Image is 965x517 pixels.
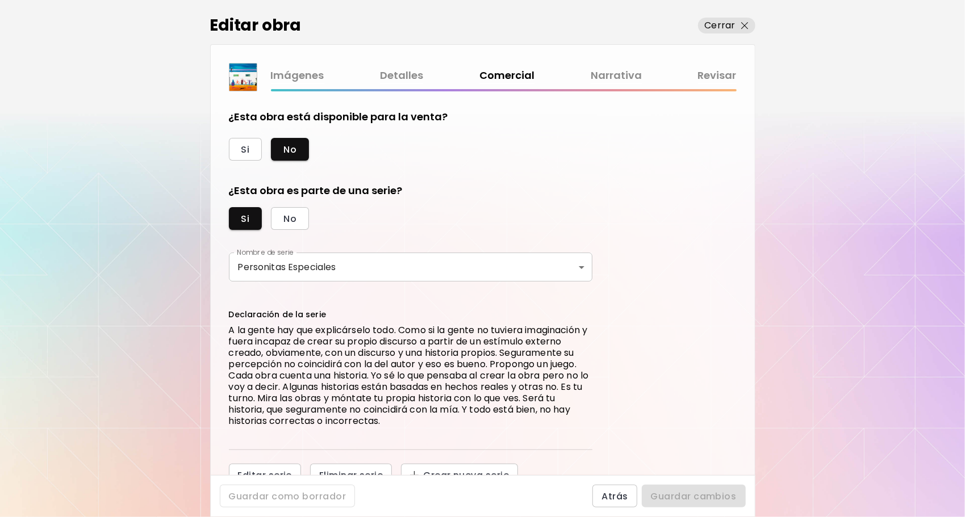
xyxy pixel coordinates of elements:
button: Eliminar serie [310,464,392,486]
div: Personitas Especiales [229,253,592,281]
span: Si [241,213,250,225]
span: Crear nueva serie [410,469,509,481]
img: + [410,471,419,480]
span: Eliminar serie [319,469,383,481]
a: Imágenes [271,68,324,84]
a: Detalles [380,68,423,84]
button: Si [229,207,262,230]
h6: Declaración de la serie [229,309,592,320]
img: thumbnail [229,64,257,91]
button: No [271,207,309,230]
span: Si [241,144,250,155]
h5: ¿Esta obra está disponible para la venta? [229,110,448,124]
p: Personitas Especiales [238,262,583,272]
button: No [271,138,309,161]
button: +Crear nueva serie [401,464,518,486]
span: No [283,213,296,225]
p: A la gente hay que explicárselo todo. Como si la gente no tuviera imaginación y fuera incapaz de ... [229,325,592,427]
span: Atrás [601,490,628,502]
a: Narrativa [591,68,642,84]
button: Si [229,138,262,161]
button: Atrás [592,485,637,507]
h5: ¿Esta obra es parte de una serie? [229,183,592,198]
span: Editar serie [238,469,293,481]
button: Editar serie [229,464,302,486]
span: No [283,144,296,155]
a: Revisar [698,68,737,84]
